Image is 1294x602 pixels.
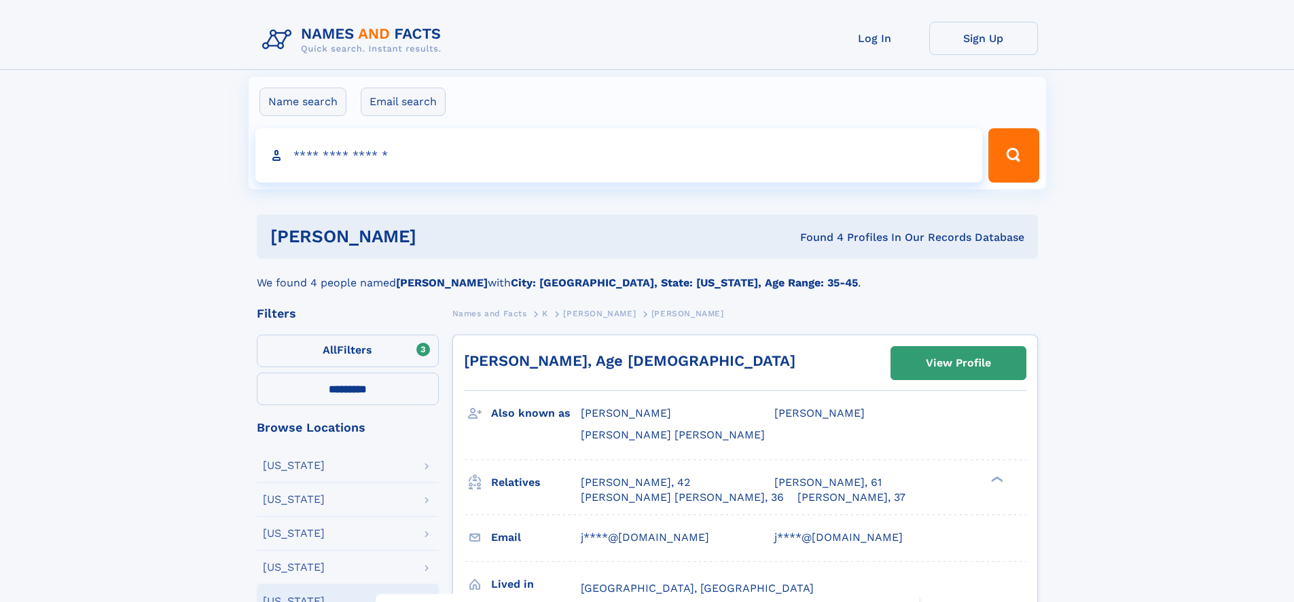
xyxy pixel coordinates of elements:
label: Name search [259,88,346,116]
div: Filters [257,307,439,320]
span: All [323,343,337,356]
a: Sign Up [929,22,1038,55]
b: City: [GEOGRAPHIC_DATA], State: [US_STATE], Age Range: 35-45 [511,276,858,289]
b: [PERSON_NAME] [396,276,488,289]
div: We found 4 people named with . [257,259,1038,291]
span: [PERSON_NAME] [581,407,671,419]
img: Logo Names and Facts [257,22,452,58]
span: [PERSON_NAME] [PERSON_NAME] [581,428,765,441]
div: ❯ [988,474,1004,483]
a: [PERSON_NAME] [PERSON_NAME], 36 [581,490,784,505]
span: [PERSON_NAME] [651,309,724,318]
button: Search Button [988,128,1039,183]
label: Filters [257,335,439,367]
a: K [542,305,548,322]
h3: Lived in [491,573,581,596]
span: [GEOGRAPHIC_DATA], [GEOGRAPHIC_DATA] [581,582,814,595]
span: K [542,309,548,318]
div: [US_STATE] [263,494,325,505]
span: [PERSON_NAME] [563,309,636,318]
h3: Relatives [491,471,581,494]
a: [PERSON_NAME], 42 [581,475,690,490]
div: [US_STATE] [263,562,325,573]
a: [PERSON_NAME], 61 [774,475,882,490]
h1: [PERSON_NAME] [270,228,609,245]
a: View Profile [891,347,1026,379]
span: [PERSON_NAME] [774,407,865,419]
h3: Email [491,526,581,549]
div: Browse Locations [257,421,439,434]
div: [US_STATE] [263,528,325,539]
a: [PERSON_NAME], Age [DEMOGRAPHIC_DATA] [464,352,795,369]
a: [PERSON_NAME], 37 [797,490,905,505]
a: Log In [821,22,929,55]
label: Email search [361,88,446,116]
h3: Also known as [491,402,581,425]
div: Found 4 Profiles In Our Records Database [608,230,1024,245]
input: search input [255,128,983,183]
div: [US_STATE] [263,460,325,471]
a: [PERSON_NAME] [563,305,636,322]
a: Names and Facts [452,305,527,322]
div: View Profile [926,347,991,379]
